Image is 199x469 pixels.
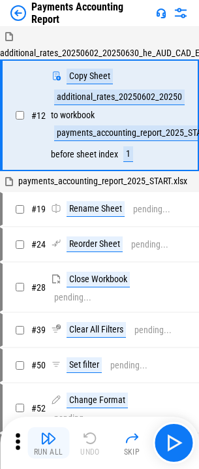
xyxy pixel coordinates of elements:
[51,110,95,120] div: to workbook
[67,357,102,373] div: Set filter
[31,403,46,413] span: # 52
[31,360,46,370] span: # 50
[40,430,56,446] img: Run All
[27,427,69,459] button: Run All
[31,325,46,335] span: # 39
[31,204,46,214] span: # 19
[131,240,168,250] div: pending...
[18,176,187,186] span: payments_accounting_report_2025_START.xlsx
[34,448,63,456] div: Run All
[54,89,185,105] div: additional_rates_20250602_20250
[156,8,166,18] img: Support
[51,150,118,159] div: before sheet index
[31,110,46,121] span: # 12
[173,5,189,21] img: Settings menu
[67,322,126,338] div: Clear All Filters
[67,393,128,408] div: Change Format
[54,413,91,423] div: pending...
[134,325,172,335] div: pending...
[31,1,151,25] div: Payments Accounting Report
[67,201,125,217] div: Rename Sheet
[67,272,130,287] div: Close Workbook
[31,239,46,250] span: # 24
[67,236,123,252] div: Reorder Sheet
[31,282,46,293] span: # 28
[10,5,26,21] img: Back
[163,432,184,453] img: Main button
[111,427,153,459] button: Skip
[124,448,140,456] div: Skip
[67,69,113,84] div: Copy Sheet
[123,146,133,162] div: 1
[124,430,140,446] img: Skip
[133,204,170,214] div: pending...
[110,361,147,370] div: pending...
[54,293,91,302] div: pending...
